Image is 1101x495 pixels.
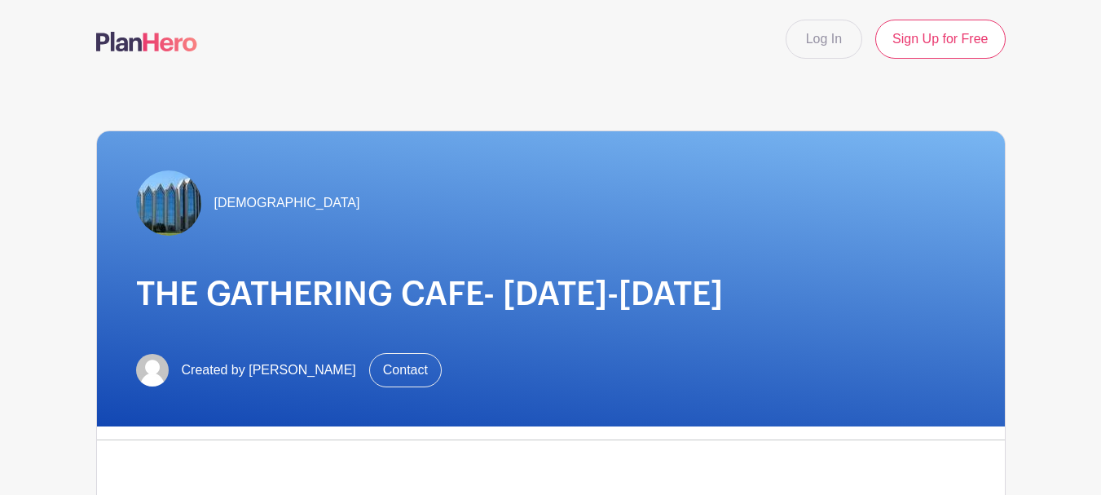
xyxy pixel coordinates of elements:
h1: THE GATHERING CAFE- [DATE]-[DATE] [136,275,966,314]
img: default-ce2991bfa6775e67f084385cd625a349d9dcbb7a52a09fb2fda1e96e2d18dcdb.png [136,354,169,387]
img: TheGathering.jpeg [136,170,201,236]
a: Sign Up for Free [875,20,1005,59]
span: [DEMOGRAPHIC_DATA] [214,193,360,213]
img: logo-507f7623f17ff9eddc593b1ce0a138ce2505c220e1c5a4e2b4648c50719b7d32.svg [96,32,197,51]
a: Log In [786,20,862,59]
a: Contact [369,353,442,387]
span: Created by [PERSON_NAME] [182,360,356,380]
